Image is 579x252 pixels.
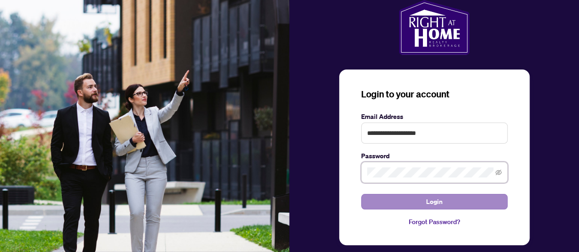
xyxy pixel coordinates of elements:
[361,151,508,161] label: Password
[361,194,508,209] button: Login
[495,169,502,176] span: eye-invisible
[361,112,508,122] label: Email Address
[361,88,508,101] h3: Login to your account
[426,194,443,209] span: Login
[361,217,508,227] a: Forgot Password?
